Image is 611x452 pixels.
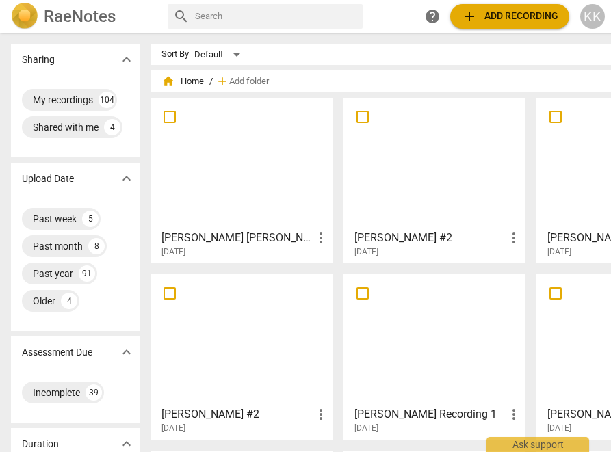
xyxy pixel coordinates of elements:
[118,436,135,452] span: expand_more
[104,119,120,135] div: 4
[506,406,522,423] span: more_vert
[461,8,478,25] span: add
[354,423,378,434] span: [DATE]
[424,8,441,25] span: help
[155,279,328,434] a: [PERSON_NAME] #2[DATE]
[11,3,157,30] a: LogoRaeNotes
[99,92,115,108] div: 104
[22,53,55,67] p: Sharing
[116,342,137,362] button: Show more
[86,384,102,401] div: 39
[195,5,357,27] input: Search
[313,230,329,246] span: more_vert
[547,246,571,258] span: [DATE]
[161,423,185,434] span: [DATE]
[79,265,95,282] div: 91
[118,344,135,360] span: expand_more
[486,437,589,452] div: Ask support
[547,423,571,434] span: [DATE]
[22,345,92,360] p: Assessment Due
[354,230,506,246] h3: Joe Brennan #2
[506,230,522,246] span: more_vert
[88,238,105,254] div: 8
[348,279,521,434] a: [PERSON_NAME] Recording 1[DATE]
[33,120,99,134] div: Shared with me
[155,103,328,257] a: [PERSON_NAME] [PERSON_NAME] - LCOP COACHING RECORDING _1-20251006_175040-Meeting Recording[DATE]
[580,4,605,29] button: KK
[82,211,99,227] div: 5
[161,230,313,246] h3: Michelle Yamile - LCOP COACHING RECORDING _1-20251006_175040-Meeting Recording
[450,4,569,29] button: Upload
[209,77,213,87] span: /
[33,267,73,280] div: Past year
[44,7,116,26] h2: RaeNotes
[118,170,135,187] span: expand_more
[33,294,55,308] div: Older
[354,246,378,258] span: [DATE]
[11,3,38,30] img: Logo
[173,8,190,25] span: search
[61,293,77,309] div: 4
[33,239,83,253] div: Past month
[116,49,137,70] button: Show more
[348,103,521,257] a: [PERSON_NAME] #2[DATE]
[313,406,329,423] span: more_vert
[22,437,59,451] p: Duration
[161,75,175,88] span: home
[22,172,74,186] p: Upload Date
[161,75,204,88] span: Home
[161,406,313,423] h3: Ken Kundis #2
[229,77,269,87] span: Add folder
[161,246,185,258] span: [DATE]
[420,4,445,29] a: Help
[354,406,506,423] h3: Nicole Morris Recording 1
[194,44,245,66] div: Default
[216,75,229,88] span: add
[161,49,189,59] div: Sort By
[118,51,135,68] span: expand_more
[116,168,137,189] button: Show more
[33,93,93,107] div: My recordings
[33,212,77,226] div: Past week
[461,8,558,25] span: Add recording
[33,386,80,399] div: Incomplete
